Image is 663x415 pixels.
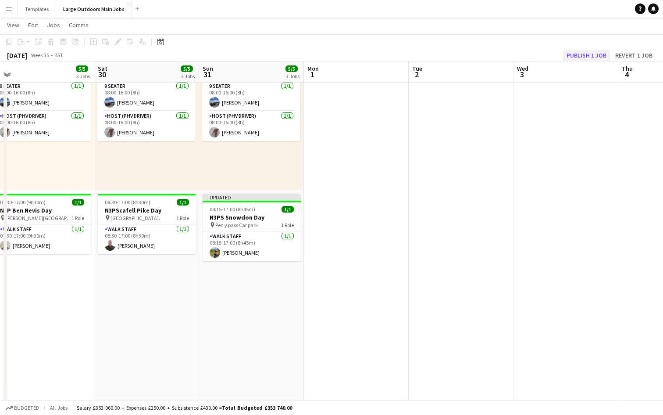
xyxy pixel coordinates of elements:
[77,404,292,411] div: Salary £353 060.00 + Expenses £250.00 + Subsistence £430.00 =
[286,73,299,79] div: 3 Jobs
[612,50,656,61] button: Revert 1 job
[176,215,189,221] span: 1 Role
[516,69,528,79] span: 3
[4,403,41,413] button: Budgeted
[25,19,42,31] a: Edit
[56,0,132,18] button: Large Outdoors Main Jobs
[203,65,213,72] span: Sun
[177,199,189,206] span: 1/1
[201,69,213,79] span: 31
[97,111,196,141] app-card-role: Host (PHV Driver)1/108:00-16:00 (8h)[PERSON_NAME]
[43,19,64,31] a: Jobs
[285,65,298,72] span: 5/5
[6,215,71,221] span: [PERSON_NAME][GEOGRAPHIC_DATA]
[282,206,294,213] span: 1/1
[29,52,51,58] span: Week 35
[71,215,84,221] span: 1 Role
[72,199,84,206] span: 1/1
[181,73,195,79] div: 3 Jobs
[14,405,39,411] span: Budgeted
[98,65,107,72] span: Sat
[54,52,63,58] div: BST
[306,69,319,79] span: 1
[620,69,633,79] span: 4
[203,194,301,201] div: Updated
[215,222,258,228] span: Pen y pass Car park
[76,65,88,72] span: 5/5
[307,65,319,72] span: Mon
[105,199,150,206] span: 08:30-17:00 (8h30m)
[48,404,69,411] span: All jobs
[222,404,292,411] span: Total Budgeted £353 740.00
[47,21,60,29] span: Jobs
[412,65,422,72] span: Tue
[98,206,196,214] h3: N3PScafell Pike Day
[203,213,301,221] h3: N3PS Snowdon Day
[203,194,301,261] app-job-card: Updated08:15-17:00 (8h45m)1/1N3PS Snowdon Day Pen y pass Car park1 RoleWalk Staff1/108:15-17:00 (...
[98,224,196,254] app-card-role: Walk Staff1/108:30-17:00 (8h30m)[PERSON_NAME]
[96,69,107,79] span: 30
[18,0,56,18] button: Templates
[76,73,90,79] div: 3 Jobs
[110,215,160,221] span: [GEOGRAPHIC_DATA].
[69,21,89,29] span: Comms
[210,206,255,213] span: 08:15-17:00 (8h45m)
[202,111,300,141] app-card-role: Host (PHV Driver)1/108:00-16:00 (8h)[PERSON_NAME]
[7,51,27,60] div: [DATE]
[98,194,196,254] app-job-card: 08:30-17:00 (8h30m)1/1N3PScafell Pike Day [GEOGRAPHIC_DATA].1 RoleWalk Staff1/108:30-17:00 (8h30m...
[97,60,196,141] app-job-card: 08:00-16:00 (8h)2/22 Roles9 Seater1/108:00-16:00 (8h)[PERSON_NAME]Host (PHV Driver)1/108:00-16:00...
[28,21,38,29] span: Edit
[203,231,301,261] app-card-role: Walk Staff1/108:15-17:00 (8h45m)[PERSON_NAME]
[65,19,92,31] a: Comms
[411,69,422,79] span: 2
[202,60,300,141] app-job-card: 08:00-16:00 (8h)2/22 Roles9 Seater1/108:00-16:00 (8h)[PERSON_NAME]Host (PHV Driver)1/108:00-16:00...
[517,65,528,72] span: Wed
[97,81,196,111] app-card-role: 9 Seater1/108:00-16:00 (8h)[PERSON_NAME]
[202,81,300,111] app-card-role: 9 Seater1/108:00-16:00 (8h)[PERSON_NAME]
[4,19,23,31] a: View
[563,50,610,61] button: Publish 1 job
[7,21,19,29] span: View
[622,65,633,72] span: Thu
[281,222,294,228] span: 1 Role
[181,65,193,72] span: 5/5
